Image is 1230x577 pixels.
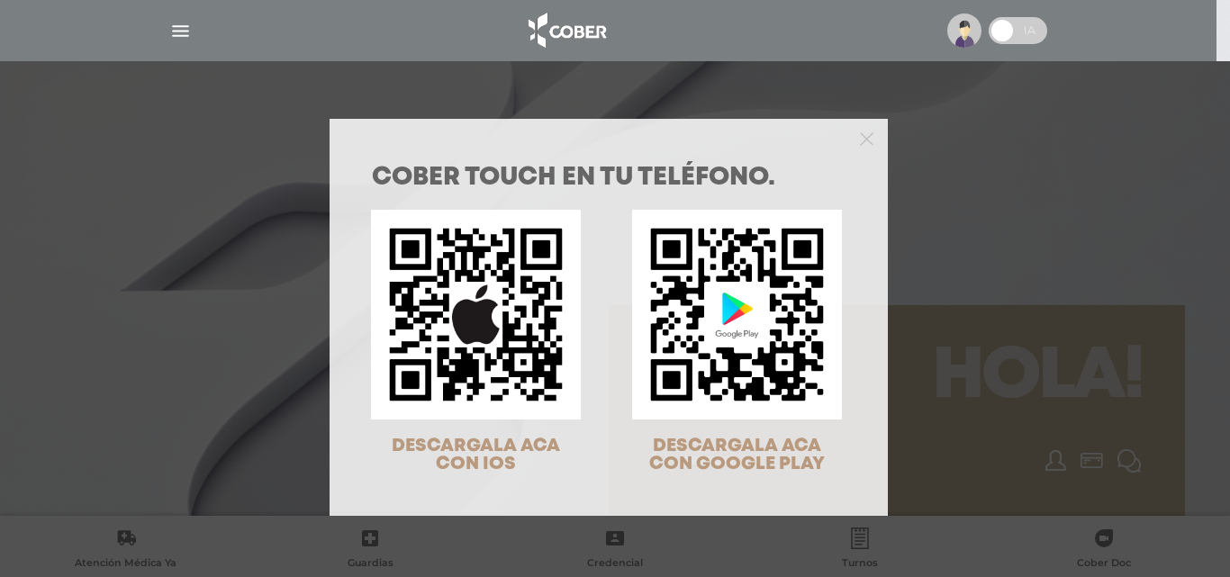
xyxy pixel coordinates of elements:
h1: COBER TOUCH en tu teléfono. [372,166,846,191]
img: qr-code [632,210,842,419]
button: Close [860,130,873,146]
img: qr-code [371,210,581,419]
span: DESCARGALA ACA CON GOOGLE PLAY [649,437,825,473]
span: DESCARGALA ACA CON IOS [392,437,560,473]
